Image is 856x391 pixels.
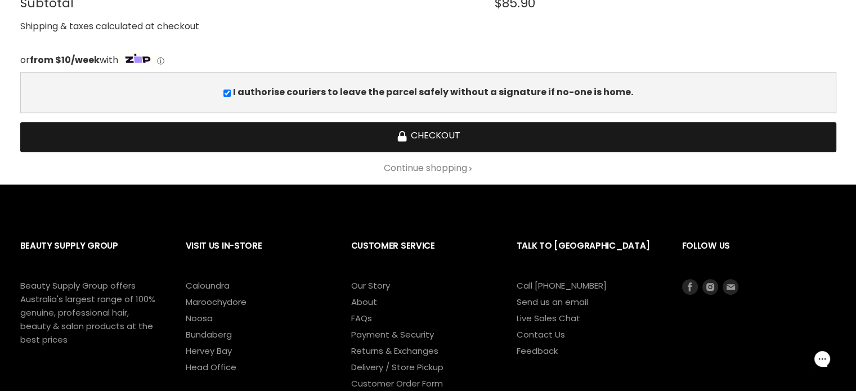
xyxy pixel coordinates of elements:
span: or with [20,53,118,66]
a: Our Story [351,280,390,291]
div: Shipping & taxes calculated at checkout [20,20,836,34]
a: Contact Us [517,329,565,340]
a: Bundaberg [186,329,232,340]
a: Returns & Exchanges [351,345,438,357]
h2: Beauty Supply Group [20,232,163,278]
a: Send us an email [517,296,588,308]
a: Payment & Security [351,329,434,340]
strong: from $10/week [30,53,100,66]
a: About [351,296,377,308]
a: FAQs [351,312,372,324]
h2: Follow us [682,232,836,278]
a: Customer Order Form [351,377,443,389]
a: Continue shopping [20,163,836,173]
a: Live Sales Chat [517,312,580,324]
a: Delivery / Store Pickup [351,361,443,373]
button: Checkout [20,122,836,152]
a: Caloundra [186,280,230,291]
h2: Visit Us In-Store [186,232,329,278]
a: Feedback [517,345,558,357]
a: Hervey Bay [186,345,232,357]
p: Beauty Supply Group offers Australia's largest range of 100% genuine, professional hair, beauty &... [20,279,155,347]
b: I authorise couriers to leave the parcel safely without a signature if no-one is home. [233,86,633,98]
iframe: Gorgias live chat messenger [800,338,845,380]
h2: Talk to [GEOGRAPHIC_DATA] [517,232,660,278]
img: Zip Logo [120,51,155,67]
a: Call [PHONE_NUMBER] [517,280,607,291]
a: Head Office [186,361,236,373]
h2: Customer Service [351,232,494,278]
a: Maroochydore [186,296,247,308]
a: Noosa [186,312,213,324]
